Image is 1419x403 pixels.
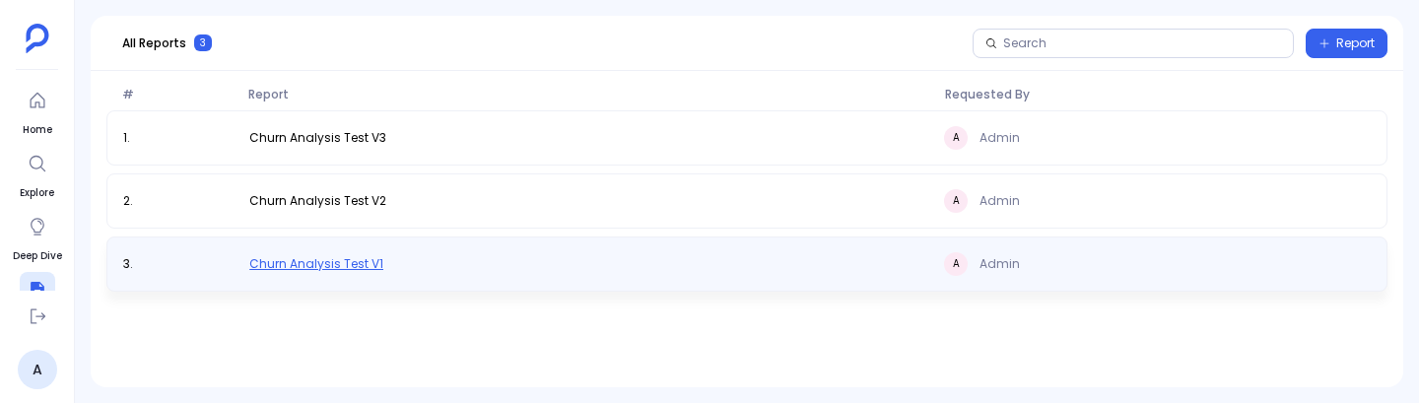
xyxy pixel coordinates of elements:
span: A [944,189,968,213]
span: Explore [20,185,55,201]
input: Search [1003,35,1281,51]
span: Churn Analysis Test V2 [249,193,386,209]
a: Reports [18,272,56,327]
span: 3 [194,34,212,51]
span: Admin [980,256,1020,272]
button: Report [1306,29,1387,58]
button: Churn Analysis Test V2 [241,193,394,209]
span: Home [20,122,55,138]
span: Report [1336,35,1375,51]
span: Admin [980,130,1020,146]
a: A [18,350,57,389]
span: All Reports [122,35,186,51]
span: Churn Analysis Test V3 [249,130,386,146]
a: Home [20,83,55,138]
span: 2 . [115,193,241,209]
img: petavue logo [26,24,49,53]
a: Explore [20,146,55,201]
span: 1 . [115,130,241,146]
span: Report [240,87,936,102]
span: 3 . [115,256,241,272]
span: Requested By [937,87,1380,102]
span: Churn Analysis Test V1 [249,256,383,272]
span: Deep Dive [13,248,62,264]
button: Churn Analysis Test V3 [241,130,394,146]
span: # [114,87,240,102]
button: Churn Analysis Test V1 [241,256,391,272]
span: A [944,126,968,150]
a: Deep Dive [13,209,62,264]
span: Admin [980,193,1020,209]
span: A [944,252,968,276]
